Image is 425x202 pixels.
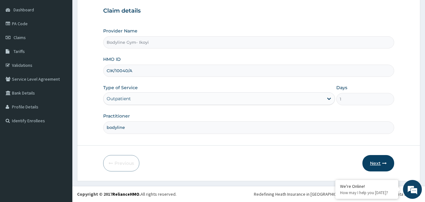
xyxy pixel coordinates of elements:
[36,61,87,124] span: We're online!
[103,121,394,134] input: Enter Name
[340,190,394,195] p: How may I help you today?
[336,84,347,91] label: Days
[72,186,425,202] footer: All rights reserved.
[103,84,138,91] label: Type of Service
[103,65,394,77] input: Enter HMO ID
[14,7,34,13] span: Dashboard
[340,183,394,189] div: We're Online!
[14,35,26,40] span: Claims
[77,191,141,197] strong: Copyright © 2017 .
[254,191,420,197] div: Redefining Heath Insurance in [GEOGRAPHIC_DATA] using Telemedicine and Data Science!
[3,135,120,157] textarea: Type your message and hit 'Enter'
[103,3,118,18] div: Minimize live chat window
[12,32,25,47] img: d_794563401_company_1708531726252_794563401
[103,56,121,62] label: HMO ID
[112,191,139,197] a: RelianceHMO
[103,28,137,34] label: Provider Name
[103,155,139,171] button: Previous
[362,155,394,171] button: Next
[103,8,394,14] h3: Claim details
[33,35,106,43] div: Chat with us now
[14,49,25,54] span: Tariffs
[103,113,130,119] label: Practitioner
